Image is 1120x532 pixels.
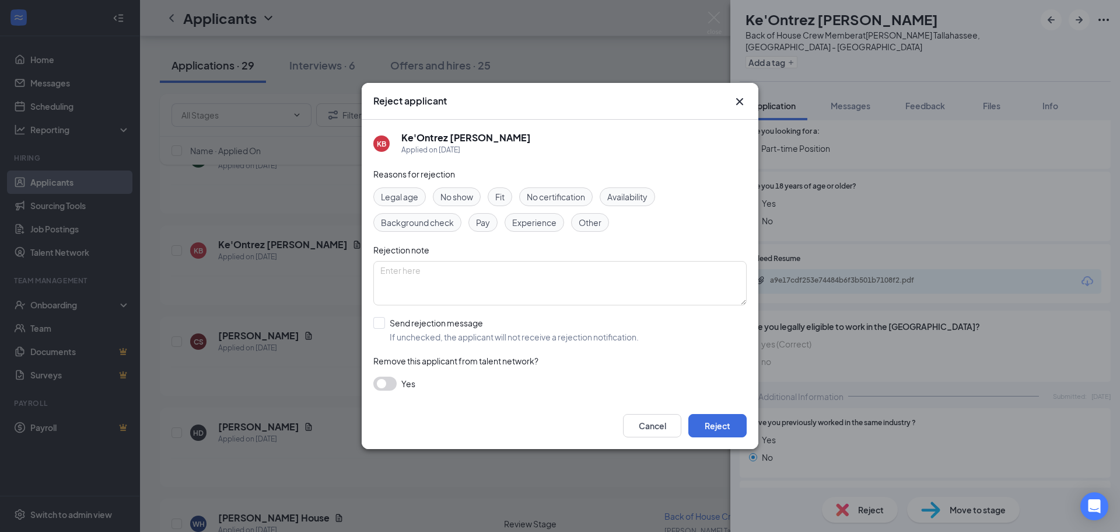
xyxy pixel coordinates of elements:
span: Fit [495,190,505,203]
span: Availability [607,190,647,203]
button: Reject [688,414,747,437]
span: Legal age [381,190,418,203]
div: Applied on [DATE] [401,144,531,156]
button: Cancel [623,414,681,437]
span: Pay [476,216,490,229]
span: Remove this applicant from talent network? [373,356,538,366]
span: Rejection note [373,245,429,255]
div: Open Intercom Messenger [1080,492,1108,520]
h3: Reject applicant [373,95,447,107]
span: No certification [527,190,585,203]
span: Reasons for rejection [373,169,455,179]
div: KB [377,139,386,149]
h5: Ke'Ontrez [PERSON_NAME] [401,131,531,144]
span: No show [440,190,473,203]
span: Other [579,216,601,229]
button: Close [733,95,747,109]
svg: Cross [733,95,747,109]
span: Background check [381,216,454,229]
span: Yes [401,377,415,391]
span: Experience [512,216,556,229]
